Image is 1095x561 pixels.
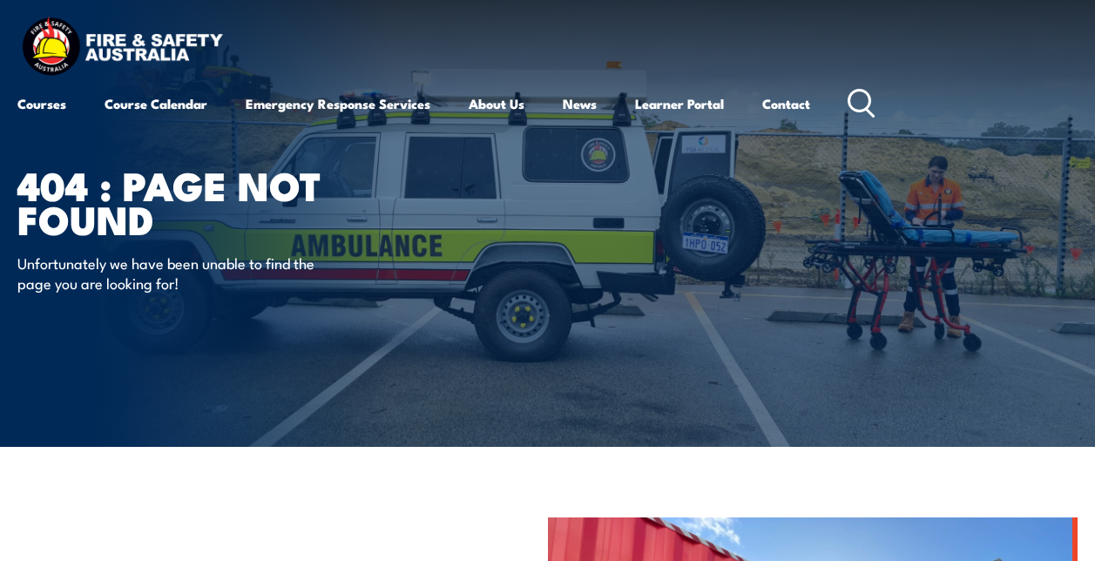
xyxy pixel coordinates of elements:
p: Unfortunately we have been unable to find the page you are looking for! [17,253,335,294]
a: Contact [762,83,810,125]
h1: 404 : Page Not Found [17,167,448,235]
a: Courses [17,83,66,125]
a: About Us [469,83,524,125]
a: Course Calendar [105,83,207,125]
a: News [563,83,597,125]
a: Emergency Response Services [246,83,430,125]
a: Learner Portal [635,83,724,125]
